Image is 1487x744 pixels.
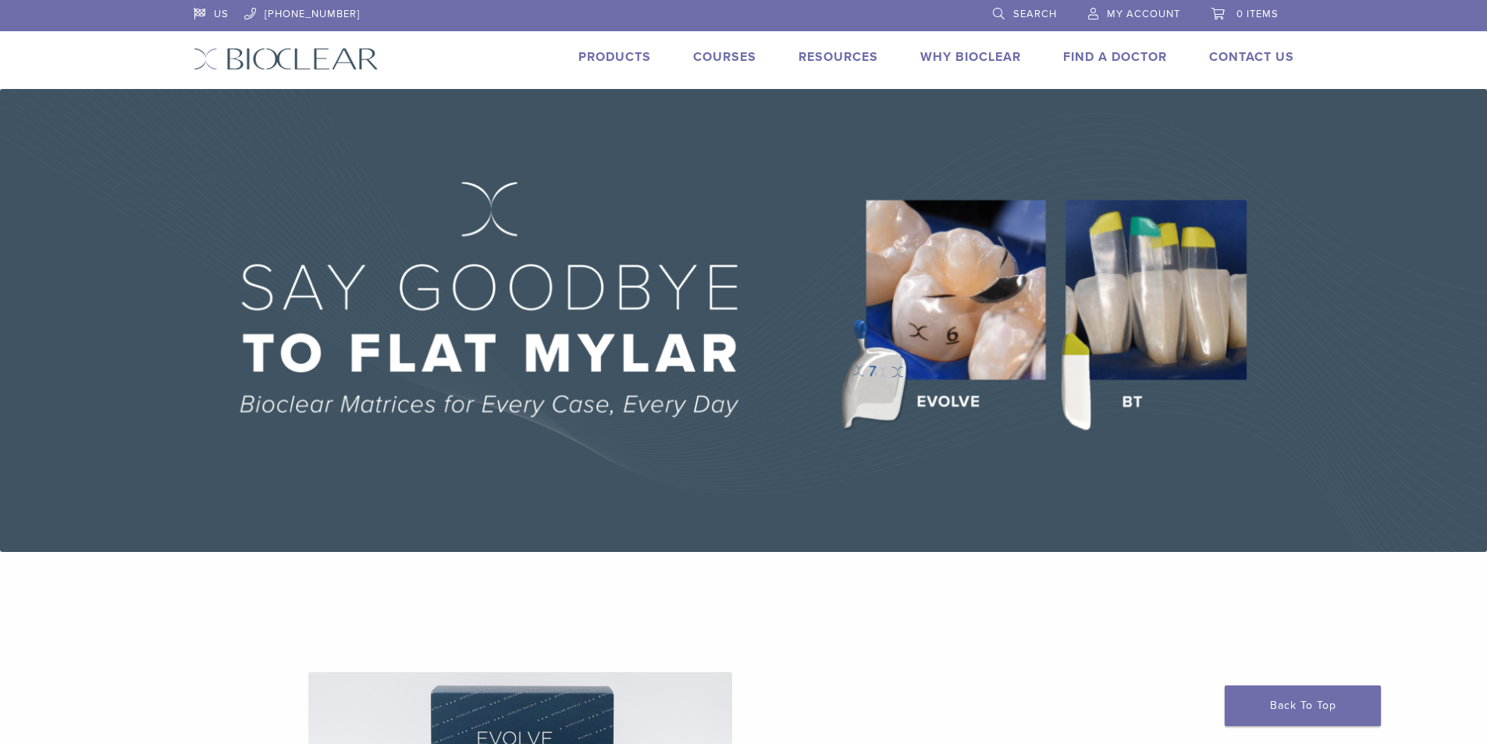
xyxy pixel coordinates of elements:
[920,49,1021,65] a: Why Bioclear
[194,48,379,70] img: Bioclear
[1013,8,1057,20] span: Search
[799,49,878,65] a: Resources
[1236,8,1279,20] span: 0 items
[1225,685,1381,726] a: Back To Top
[578,49,651,65] a: Products
[1107,8,1180,20] span: My Account
[1063,49,1167,65] a: Find A Doctor
[1209,49,1294,65] a: Contact Us
[693,49,756,65] a: Courses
